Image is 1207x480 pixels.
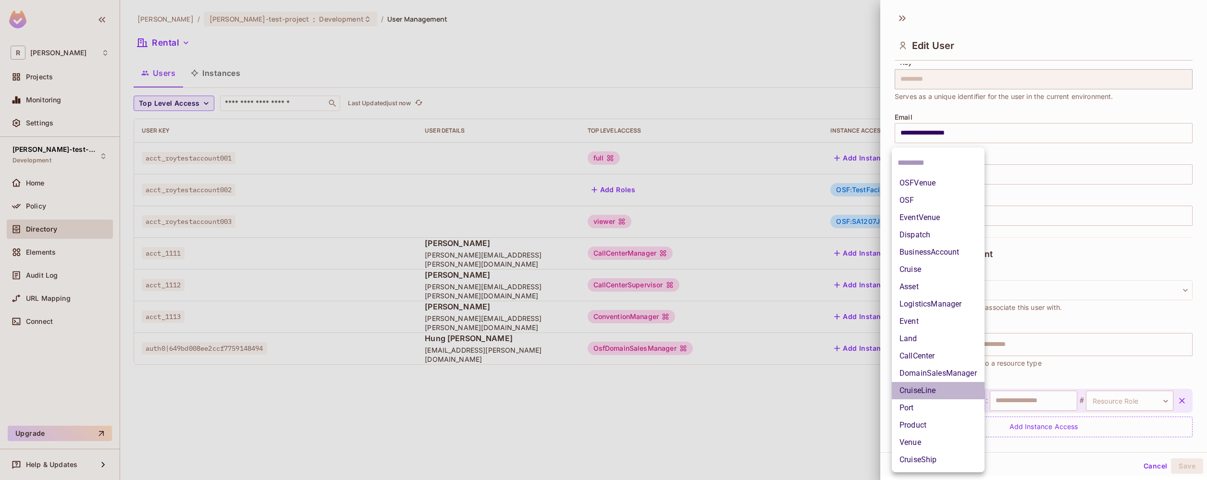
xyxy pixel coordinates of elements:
li: Event [892,313,985,330]
li: OSFVenue [892,174,985,192]
li: CruiseLine [892,382,985,399]
li: LogisticsManager [892,295,985,313]
li: BusinessAccount [892,244,985,261]
li: Asset [892,278,985,295]
li: Product [892,417,985,434]
li: CallCenter [892,347,985,365]
li: Cruise [892,261,985,278]
li: Land [892,330,985,347]
li: Venue [892,434,985,451]
li: DomainSalesManager [892,365,985,382]
li: CruiseShip [892,451,985,468]
li: OSF [892,192,985,209]
li: Port [892,399,985,417]
li: Dispatch [892,226,985,244]
li: EventVenue [892,209,985,226]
